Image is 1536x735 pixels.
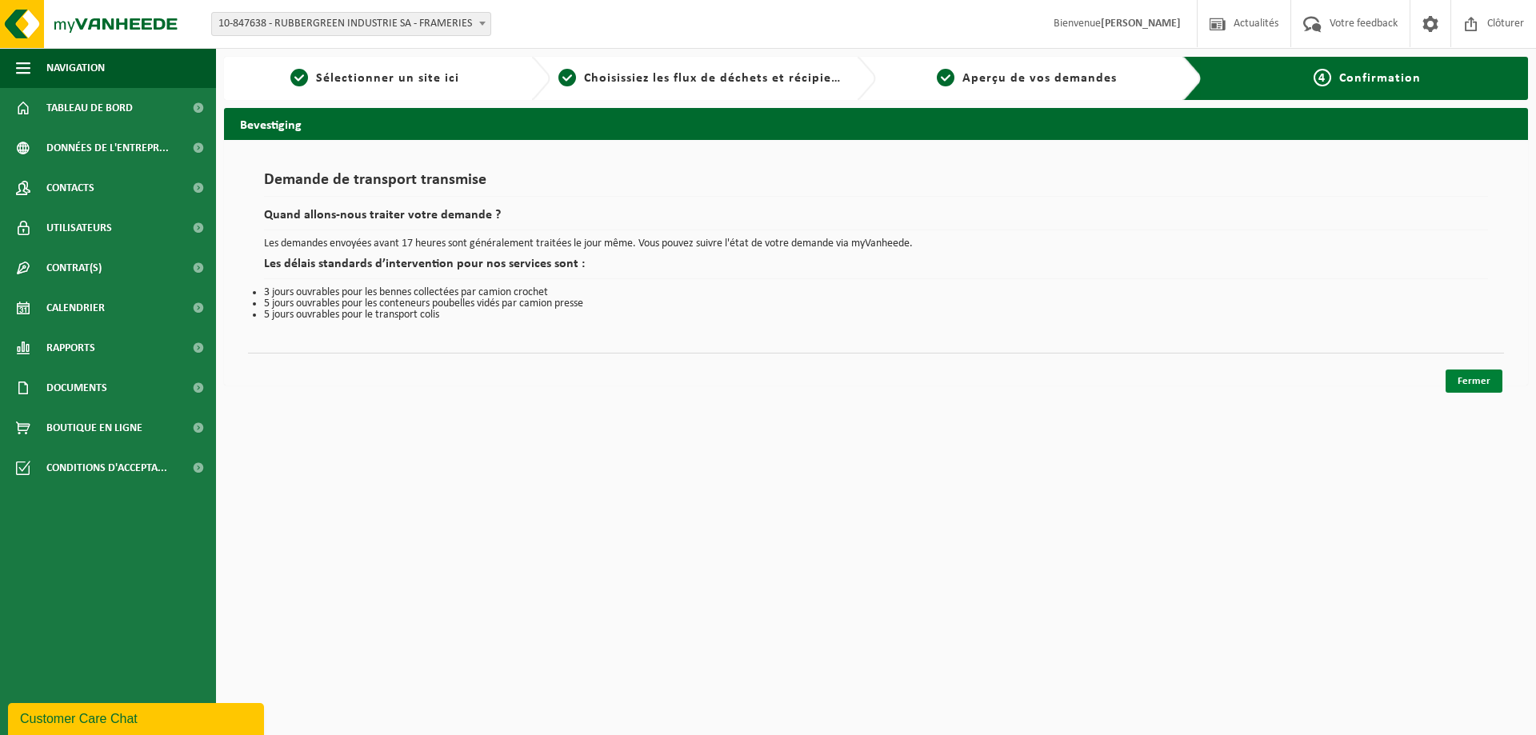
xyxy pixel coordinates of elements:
h2: Les délais standards d’intervention pour nos services sont : [264,258,1488,279]
span: Contrat(s) [46,248,102,288]
span: Sélectionner un site ici [316,72,459,85]
a: 2Choisissiez les flux de déchets et récipients [558,69,845,88]
h2: Quand allons-nous traiter votre demande ? [264,209,1488,230]
span: Calendrier [46,288,105,328]
a: 3Aperçu de vos demandes [884,69,1170,88]
span: Utilisateurs [46,208,112,248]
li: 5 jours ouvrables pour le transport colis [264,310,1488,321]
span: Navigation [46,48,105,88]
span: Rapports [46,328,95,368]
span: Tableau de bord [46,88,133,128]
span: 3 [937,69,954,86]
span: Confirmation [1339,72,1421,85]
p: Les demandes envoyées avant 17 heures sont généralement traitées le jour même. Vous pouvez suivre... [264,238,1488,250]
h2: Bevestiging [224,108,1528,139]
li: 3 jours ouvrables pour les bennes collectées par camion crochet [264,287,1488,298]
span: Choisissiez les flux de déchets et récipients [584,72,850,85]
strong: [PERSON_NAME] [1101,18,1181,30]
span: Conditions d'accepta... [46,448,167,488]
a: Fermer [1446,369,1502,393]
span: Contacts [46,168,94,208]
iframe: chat widget [8,700,267,735]
a: 1Sélectionner un site ici [232,69,518,88]
li: 5 jours ouvrables pour les conteneurs poubelles vidés par camion presse [264,298,1488,310]
span: Documents [46,368,107,408]
span: Données de l'entrepr... [46,128,169,168]
span: 2 [558,69,576,86]
h1: Demande de transport transmise [264,172,1488,197]
span: 10-847638 - RUBBERGREEN INDUSTRIE SA - FRAMERIES [212,13,490,35]
span: Boutique en ligne [46,408,142,448]
span: Aperçu de vos demandes [962,72,1117,85]
span: 10-847638 - RUBBERGREEN INDUSTRIE SA - FRAMERIES [211,12,491,36]
span: 1 [290,69,308,86]
span: 4 [1314,69,1331,86]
